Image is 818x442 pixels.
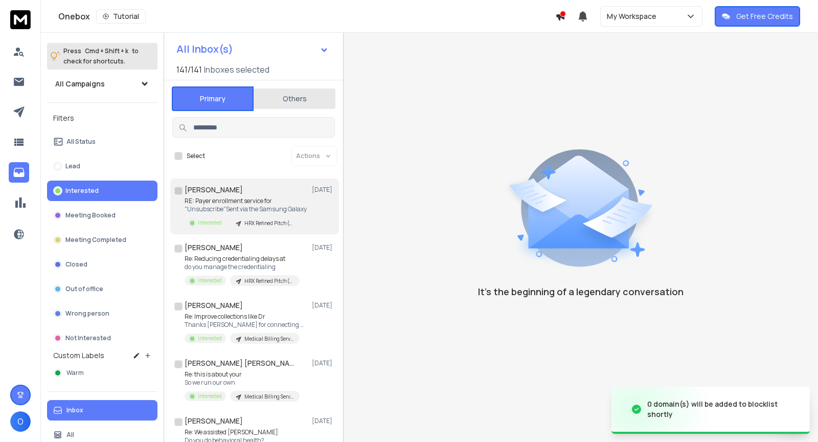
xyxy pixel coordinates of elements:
[312,244,335,252] p: [DATE]
[198,277,222,284] p: Interested
[185,370,300,379] p: Re: this is about your
[736,11,793,21] p: Get Free Credits
[66,431,74,439] p: All
[65,334,111,342] p: Not Interested
[312,301,335,310] p: [DATE]
[10,411,31,432] button: O
[47,131,157,152] button: All Status
[187,152,205,160] label: Select
[65,162,80,170] p: Lead
[96,9,146,24] button: Tutorial
[185,313,307,321] p: Re: Improve collections like Dr
[244,335,293,343] p: Medical Billing Services (V2- Correct with Same ICP)
[65,310,109,318] p: Wrong person
[185,185,243,195] h1: [PERSON_NAME]
[172,86,254,111] button: Primary
[185,205,307,213] p: "Unsubscribe"Sent via the Samsung Galaxy
[47,279,157,299] button: Out of office
[185,428,300,436] p: Re: We assisted [PERSON_NAME]
[185,242,243,253] h1: [PERSON_NAME]
[47,303,157,324] button: Wrong person
[198,392,222,400] p: Interested
[244,277,293,285] p: HRX Refined Pitch (Oct) - Final
[185,197,307,205] p: RE: Payer enrollment service for
[185,358,297,368] h1: [PERSON_NAME] [PERSON_NAME]
[66,138,96,146] p: All Status
[244,219,293,227] p: HRX Refined Pitch (Oct) - Final
[244,393,293,401] p: Medical Billing Services (V2- Correct with Same ICP)
[47,111,157,125] h3: Filters
[204,63,269,76] h3: Inboxes selected
[65,285,103,293] p: Out of office
[47,156,157,176] button: Lead
[65,236,126,244] p: Meeting Completed
[47,205,157,226] button: Meeting Booked
[185,255,300,263] p: Re: Reducing credentialing delays at
[66,406,83,414] p: Inbox
[198,219,222,227] p: Interested
[47,254,157,275] button: Closed
[185,321,307,329] p: Thanks [PERSON_NAME] for connecting me
[647,399,798,419] div: 0 domain(s) will be added to blocklist shortly
[312,417,335,425] p: [DATE]
[478,284,684,299] p: It’s the beginning of a legendary conversation
[47,181,157,201] button: Interested
[66,369,84,377] span: Warm
[185,379,300,387] p: So we run our own
[63,46,139,67] p: Press to check for shortcuts.
[58,9,555,24] div: Onebox
[611,379,714,440] img: image
[312,186,335,194] p: [DATE]
[198,335,222,342] p: Interested
[312,359,335,367] p: [DATE]
[176,63,202,76] span: 141 / 141
[65,187,99,195] p: Interested
[47,230,157,250] button: Meeting Completed
[53,350,104,361] h3: Custom Labels
[715,6,800,27] button: Get Free Credits
[83,45,130,57] span: Cmd + Shift + k
[185,416,243,426] h1: [PERSON_NAME]
[185,300,243,311] h1: [PERSON_NAME]
[65,211,116,219] p: Meeting Booked
[47,328,157,348] button: Not Interested
[168,39,337,59] button: All Inbox(s)
[47,400,157,421] button: Inbox
[55,79,105,89] h1: All Campaigns
[607,11,661,21] p: My Workspace
[176,44,233,54] h1: All Inbox(s)
[65,260,87,269] p: Closed
[47,363,157,383] button: Warm
[254,87,335,110] button: Others
[47,74,157,94] button: All Campaigns
[185,263,300,271] p: do you manage the credentialing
